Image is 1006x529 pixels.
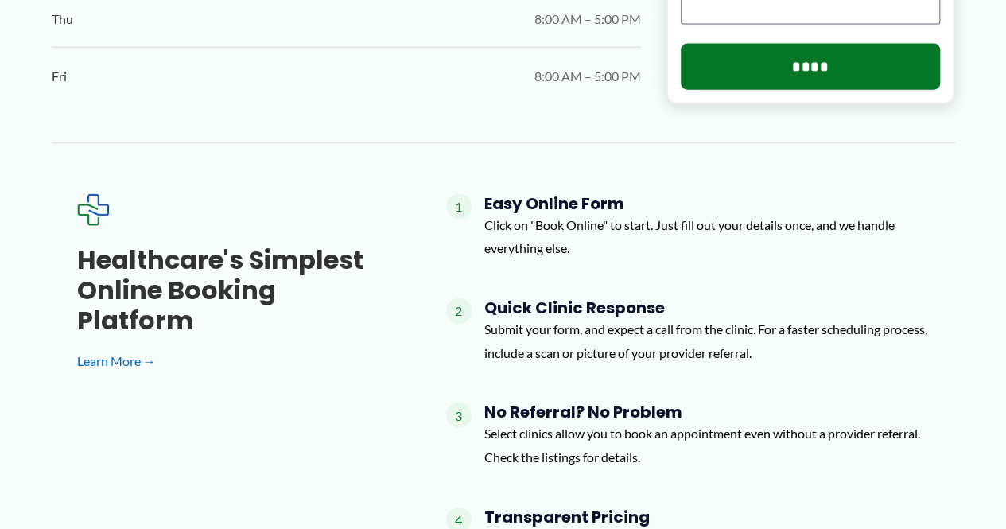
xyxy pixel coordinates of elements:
[77,349,395,373] a: Learn More →
[446,298,472,324] span: 2
[534,64,641,88] span: 8:00 AM – 5:00 PM
[484,213,930,260] p: Click on "Book Online" to start. Just fill out your details once, and we handle everything else.
[52,7,73,31] span: Thu
[52,64,67,88] span: Fri
[446,403,472,428] span: 3
[484,298,930,317] h4: Quick Clinic Response
[534,7,641,31] span: 8:00 AM – 5:00 PM
[77,245,395,336] h3: Healthcare's simplest online booking platform
[446,194,472,220] span: 1
[77,194,109,226] img: Expected Healthcare Logo
[484,508,930,527] h4: Transparent Pricing
[484,317,930,364] p: Submit your form, and expect a call from the clinic. For a faster scheduling process, include a s...
[484,403,930,422] h4: No Referral? No Problem
[484,422,930,469] p: Select clinics allow you to book an appointment even without a provider referral. Check the listi...
[484,194,930,213] h4: Easy Online Form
